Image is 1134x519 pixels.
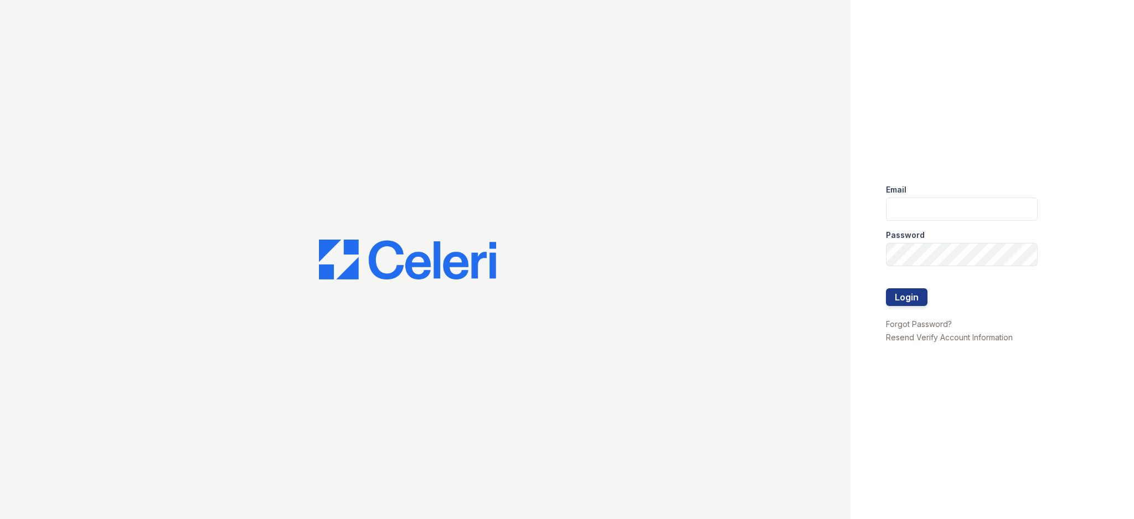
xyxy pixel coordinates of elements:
[886,230,925,241] label: Password
[319,240,496,279] img: CE_Logo_Blue-a8612792a0a2168367f1c8372b55b34899dd931a85d93a1a3d3e32e68fde9ad4.png
[886,288,927,306] button: Login
[886,319,952,329] a: Forgot Password?
[886,184,906,195] label: Email
[886,333,1013,342] a: Resend Verify Account Information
